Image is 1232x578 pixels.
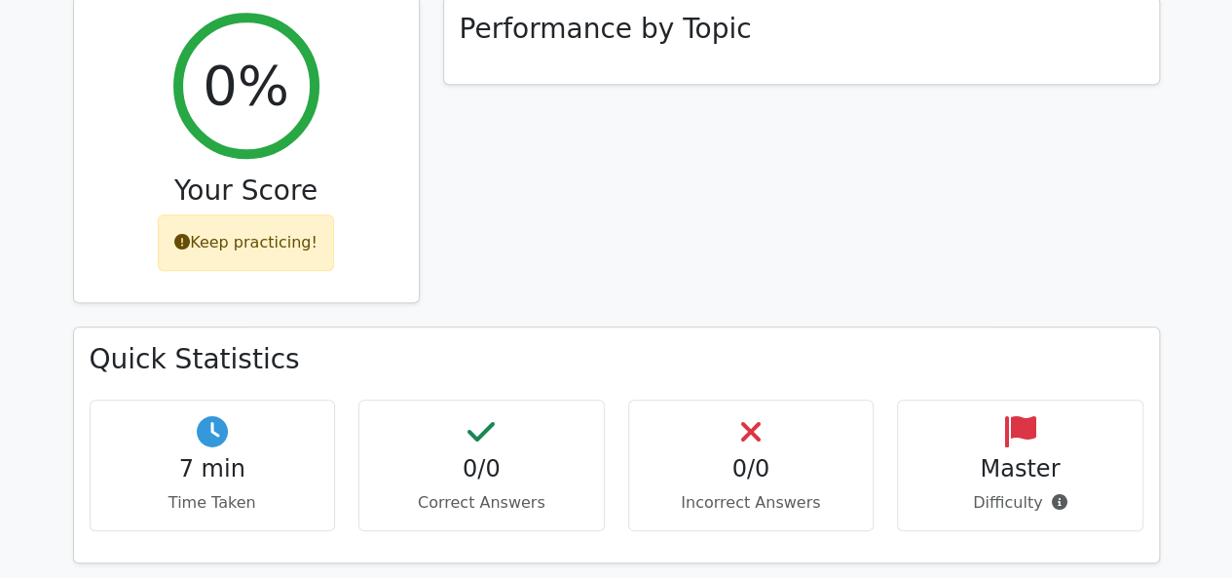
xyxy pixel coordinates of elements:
div: Keep practicing! [158,214,334,271]
h3: Quick Statistics [90,343,1143,376]
p: Correct Answers [375,491,588,515]
h3: Performance by Topic [460,13,752,46]
h3: Your Score [90,174,403,208]
h4: 0/0 [645,455,858,483]
h2: 0% [203,53,289,118]
p: Incorrect Answers [645,491,858,515]
h4: Master [914,455,1127,483]
h4: 7 min [106,455,319,483]
p: Time Taken [106,491,319,515]
p: Difficulty [914,491,1127,515]
h4: 0/0 [375,455,588,483]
